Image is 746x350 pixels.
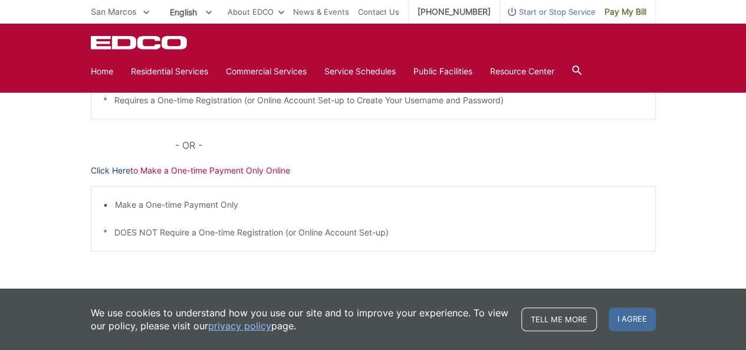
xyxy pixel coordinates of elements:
a: EDCD logo. Return to the homepage. [91,35,189,50]
p: * Requires a One-time Registration (or Online Account Set-up to Create Your Username and Password) [103,94,643,107]
span: English [161,2,221,22]
a: Contact Us [358,5,399,18]
a: Service Schedules [324,65,396,78]
p: to Make a One-time Payment Only Online [91,164,656,177]
a: News & Events [293,5,349,18]
span: San Marcos [91,6,136,17]
a: Click Here [91,164,130,177]
p: We use cookies to understand how you use our site and to improve your experience. To view our pol... [91,306,510,332]
p: - OR - [175,137,655,153]
a: Tell me more [521,308,597,331]
a: Commercial Services [226,65,307,78]
a: Public Facilities [413,65,472,78]
a: About EDCO [228,5,284,18]
a: Residential Services [131,65,208,78]
a: Resource Center [490,65,554,78]
a: privacy policy [208,319,271,332]
li: Make a One-time Payment Only [115,198,643,211]
a: Home [91,65,113,78]
p: * DOES NOT Require a One-time Registration (or Online Account Set-up) [103,226,643,239]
